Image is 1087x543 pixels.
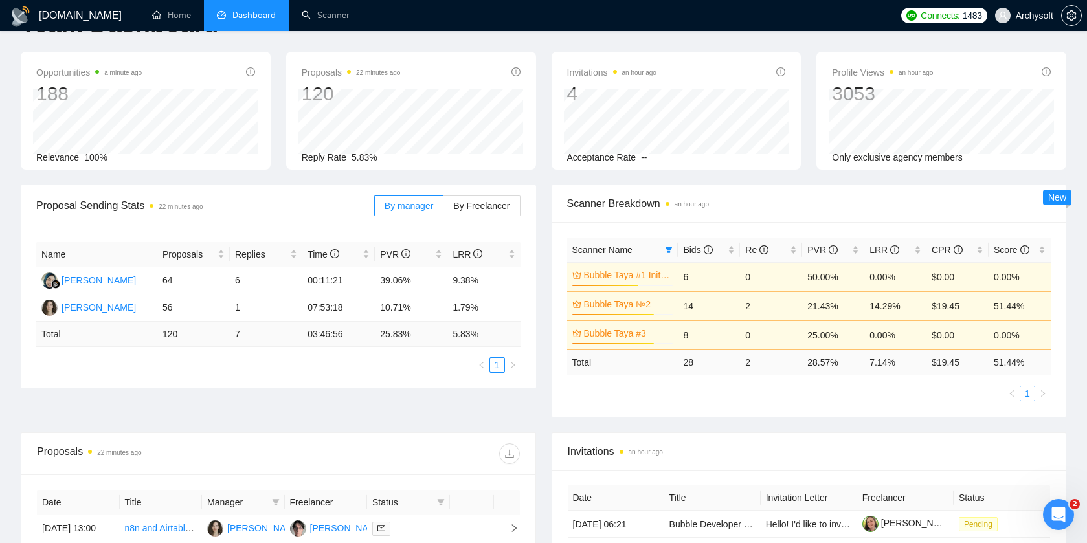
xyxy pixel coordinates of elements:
span: dashboard [217,10,226,19]
td: 10.71% [375,294,447,322]
span: filter [662,240,675,260]
img: upwork-logo.png [906,10,917,21]
iframe: Intercom live chat [1043,499,1074,530]
td: 0.00% [989,262,1051,291]
span: Relevance [36,152,79,162]
td: 28 [678,349,740,375]
span: mail [377,524,385,532]
time: an hour ago [675,201,709,208]
a: AS[PERSON_NAME] [41,302,136,312]
span: Bids [683,245,712,255]
span: right [499,524,519,533]
td: 51.44 % [989,349,1051,375]
div: 3053 [832,82,933,106]
th: Status [954,485,1050,511]
span: Re [745,245,768,255]
td: $19.45 [926,291,989,320]
a: Bubble Taya #1 Initial promt [584,268,671,282]
span: info-circle [473,249,482,258]
span: CPR [932,245,962,255]
td: 6 [678,262,740,291]
th: Proposals [157,242,230,267]
span: info-circle [829,245,838,254]
img: VS [290,520,306,537]
span: info-circle [704,245,713,254]
a: searchScanner [302,10,350,21]
span: Invitations [567,65,656,80]
img: AS [207,520,223,537]
td: 0.00% [864,320,926,349]
a: AS[PERSON_NAME] [207,522,302,533]
td: n8n and Airtable Expert for CRM and Content Automation [120,515,203,542]
a: [PERSON_NAME] [862,518,956,528]
span: Only exclusive agency members [832,152,963,162]
span: Opportunities [36,65,142,80]
span: left [1008,390,1016,397]
span: crown [572,300,581,309]
div: [PERSON_NAME] [62,273,136,287]
td: 51.44% [989,291,1051,320]
span: Replies [235,247,287,261]
td: 5.83 % [447,322,520,347]
button: setting [1061,5,1082,26]
span: user [998,11,1007,20]
span: PVR [807,245,838,255]
td: $0.00 [926,320,989,349]
li: Previous Page [1004,386,1020,401]
span: info-circle [954,245,963,254]
td: 6 [230,267,302,294]
span: info-circle [246,67,255,76]
span: 1483 [963,8,982,23]
td: 9.38% [447,267,520,294]
time: 22 minutes ago [97,449,141,456]
td: 0.00% [989,320,1051,349]
th: Replies [230,242,302,267]
img: NA [41,272,58,289]
span: By manager [385,201,433,211]
td: Total [36,322,157,347]
th: Name [36,242,157,267]
td: 1 [230,294,302,322]
img: logo [10,6,31,27]
span: Status [372,495,432,509]
span: right [1039,390,1047,397]
span: 100% [84,152,107,162]
li: Next Page [505,357,521,373]
a: NA[PERSON_NAME] [41,274,136,285]
span: LRR [869,245,899,255]
span: Acceptance Rate [567,152,636,162]
time: an hour ago [622,69,656,76]
span: filter [272,498,280,506]
span: 2 [1070,499,1080,509]
span: Proposal Sending Stats [36,197,374,214]
button: right [1035,386,1051,401]
div: 4 [567,82,656,106]
span: Scanner Name [572,245,633,255]
a: 1 [490,358,504,372]
td: 2 [740,291,802,320]
button: left [1004,386,1020,401]
td: Total [567,349,678,375]
td: 64 [157,267,230,294]
td: 00:11:21 [302,267,375,294]
div: [PERSON_NAME] [310,521,385,535]
span: 5.83% [352,152,377,162]
span: setting [1062,10,1081,21]
td: $ 19.45 [926,349,989,375]
span: crown [572,271,581,280]
span: Invitations [568,443,1051,460]
li: 1 [489,357,505,373]
td: 14.29% [864,291,926,320]
time: 22 minutes ago [356,69,400,76]
span: Profile Views [832,65,933,80]
span: Connects: [921,8,959,23]
li: Next Page [1035,386,1051,401]
time: an hour ago [629,449,663,456]
span: info-circle [1020,245,1029,254]
img: AS [41,300,58,316]
td: Bubble Developer Needed – Build MVP Web App for Texas Landlord Platform (Responsive Web + Dashboard) [664,511,761,538]
a: Bubble Taya №2 [584,297,671,311]
span: Reply Rate [302,152,346,162]
a: Pending [959,518,1003,529]
span: filter [437,498,445,506]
